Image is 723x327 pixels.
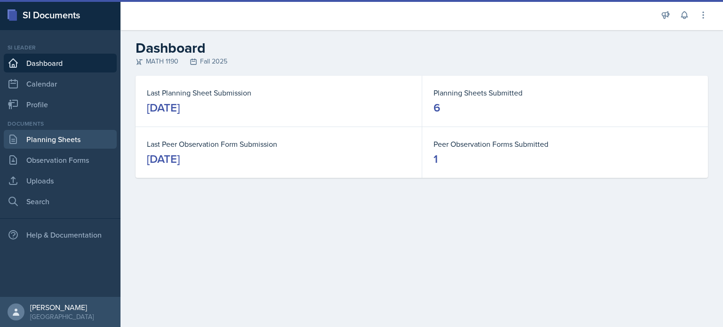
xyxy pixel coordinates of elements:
[4,74,117,93] a: Calendar
[147,138,410,150] dt: Last Peer Observation Form Submission
[4,171,117,190] a: Uploads
[4,54,117,72] a: Dashboard
[4,192,117,211] a: Search
[4,151,117,169] a: Observation Forms
[4,95,117,114] a: Profile
[434,152,438,167] div: 1
[4,130,117,149] a: Planning Sheets
[30,303,94,312] div: [PERSON_NAME]
[4,120,117,128] div: Documents
[4,225,117,244] div: Help & Documentation
[147,152,180,167] div: [DATE]
[434,138,697,150] dt: Peer Observation Forms Submitted
[136,40,708,56] h2: Dashboard
[4,43,117,52] div: Si leader
[30,312,94,321] div: [GEOGRAPHIC_DATA]
[136,56,708,66] div: MATH 1190 Fall 2025
[434,100,440,115] div: 6
[147,100,180,115] div: [DATE]
[434,87,697,98] dt: Planning Sheets Submitted
[147,87,410,98] dt: Last Planning Sheet Submission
